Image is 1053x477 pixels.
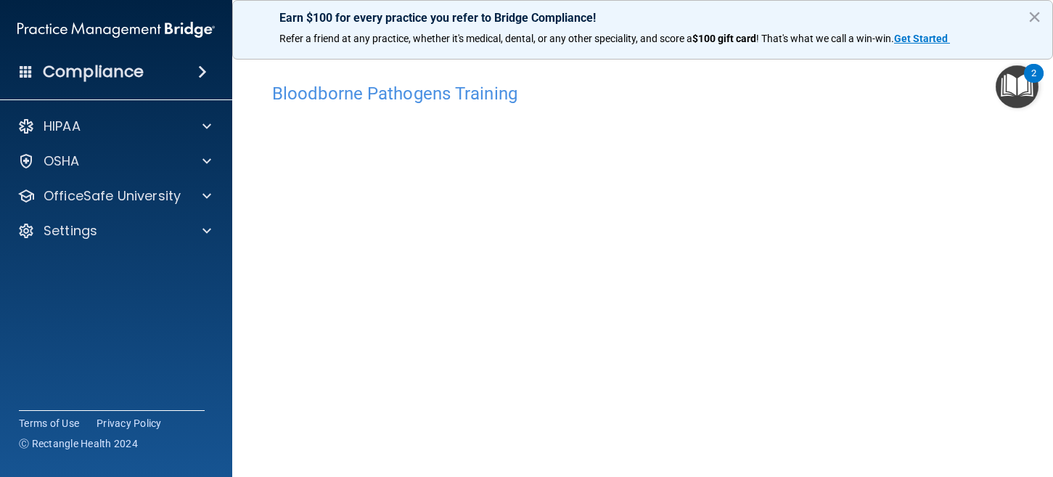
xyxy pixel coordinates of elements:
[19,436,138,451] span: Ⓒ Rectangle Health 2024
[17,118,211,135] a: HIPAA
[44,118,81,135] p: HIPAA
[279,11,1006,25] p: Earn $100 for every practice you refer to Bridge Compliance!
[17,187,211,205] a: OfficeSafe University
[279,33,692,44] span: Refer a friend at any practice, whether it's medical, dental, or any other speciality, and score a
[44,152,80,170] p: OSHA
[44,187,181,205] p: OfficeSafe University
[17,15,215,44] img: PMB logo
[1031,73,1036,92] div: 2
[756,33,894,44] span: ! That's what we call a win-win.
[272,84,1013,103] h4: Bloodborne Pathogens Training
[894,33,948,44] strong: Get Started
[17,222,211,240] a: Settings
[17,152,211,170] a: OSHA
[43,62,144,82] h4: Compliance
[44,222,97,240] p: Settings
[1028,5,1041,28] button: Close
[19,416,79,431] a: Terms of Use
[996,65,1038,108] button: Open Resource Center, 2 new notifications
[894,33,950,44] a: Get Started
[692,33,756,44] strong: $100 gift card
[97,416,162,431] a: Privacy Policy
